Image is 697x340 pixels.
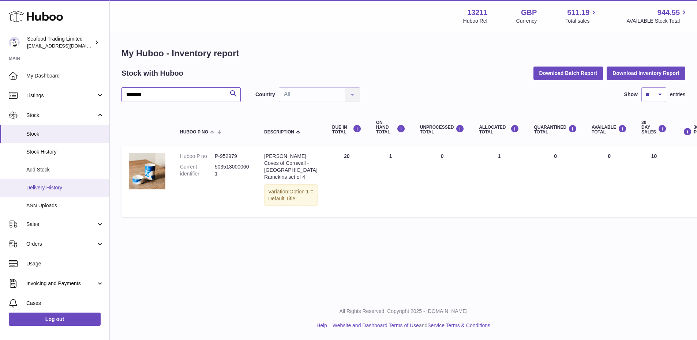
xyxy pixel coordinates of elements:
div: Currency [516,18,537,24]
dd: P-952979 [215,153,250,160]
span: 944.55 [657,8,680,18]
span: Sales [26,221,96,228]
span: Orders [26,241,96,248]
span: Invoicing and Payments [26,280,96,287]
span: [EMAIL_ADDRESS][DOMAIN_NAME] [27,43,108,49]
div: Huboo Ref [463,18,488,24]
label: Country [255,91,275,98]
div: Seafood Trading Limited [27,35,93,49]
img: online@rickstein.com [9,37,20,48]
label: Show [624,91,638,98]
dd: 5035130000601 [215,163,250,177]
dt: Current identifier [180,163,215,177]
td: 1 [369,146,413,217]
td: 0 [584,146,634,217]
dt: Huboo P no [180,153,215,160]
td: 20 [325,146,369,217]
a: Log out [9,313,101,326]
span: ASN Uploads [26,202,104,209]
li: and [330,322,490,329]
strong: 13211 [467,8,488,18]
span: Delivery History [26,184,104,191]
div: Variation: [264,184,318,206]
a: 511.19 Total sales [565,8,598,24]
span: Add Stock [26,166,104,173]
div: UNPROCESSED Total [420,125,465,135]
span: Stock [26,112,96,119]
span: entries [670,91,685,98]
td: 1 [472,146,527,217]
span: Description [264,130,294,135]
a: Website and Dashboard Terms of Use [333,322,419,328]
div: ON HAND Total [376,120,405,135]
span: 511.19 [567,8,589,18]
span: Listings [26,92,96,99]
button: Download Inventory Report [607,67,685,80]
div: DUE IN TOTAL [332,125,361,135]
div: AVAILABLE Total [592,125,627,135]
span: Stock [26,131,104,137]
span: Option 1 = Default Title; [268,189,313,201]
span: AVAILABLE Stock Total [626,18,688,24]
span: 0 [554,153,557,159]
div: 30 DAY SALES [641,120,667,135]
img: product image [129,153,165,189]
span: Stock History [26,148,104,155]
div: [PERSON_NAME] Coves of Cornwall - [GEOGRAPHIC_DATA] Ramekins set of 4 [264,153,318,181]
td: 0 [413,146,472,217]
h1: My Huboo - Inventory report [121,48,685,59]
a: 944.55 AVAILABLE Stock Total [626,8,688,24]
div: QUARANTINED Total [534,125,577,135]
span: Cases [26,300,104,307]
h2: Stock with Huboo [121,68,183,78]
td: 10 [634,146,674,217]
div: ALLOCATED Total [479,125,519,135]
span: My Dashboard [26,72,104,79]
span: Usage [26,260,104,267]
a: Help [316,322,327,328]
span: Huboo P no [180,130,208,135]
strong: GBP [521,8,537,18]
span: Total sales [565,18,598,24]
p: All Rights Reserved. Copyright 2025 - [DOMAIN_NAME] [116,308,691,315]
button: Download Batch Report [533,67,603,80]
a: Service Terms & Conditions [427,322,490,328]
